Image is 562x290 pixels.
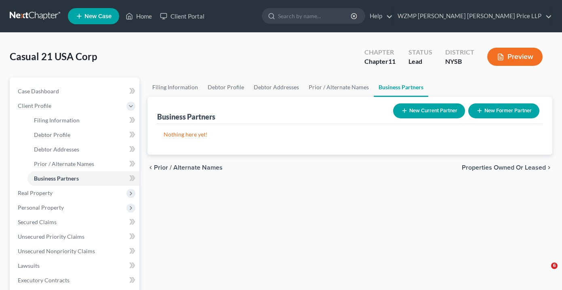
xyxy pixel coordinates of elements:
[10,50,97,62] span: Casual 21 USA Corp
[487,48,543,66] button: Preview
[304,78,374,97] a: Prior / Alternate Names
[11,229,139,244] a: Unsecured Priority Claims
[164,130,536,139] p: Nothing here yet!
[27,128,139,142] a: Debtor Profile
[462,164,552,171] button: Properties Owned or Leased chevron_right
[203,78,249,97] a: Debtor Profile
[408,48,432,57] div: Status
[393,103,465,118] button: New Current Partner
[249,78,304,97] a: Debtor Addresses
[11,244,139,258] a: Unsecured Nonpriority Claims
[122,9,156,23] a: Home
[34,146,79,153] span: Debtor Addresses
[445,48,474,57] div: District
[34,131,70,138] span: Debtor Profile
[147,164,223,171] button: chevron_left Prior / Alternate Names
[546,164,552,171] i: chevron_right
[34,160,94,167] span: Prior / Alternate Names
[18,102,51,109] span: Client Profile
[157,112,215,122] div: Business Partners
[27,113,139,128] a: Filing Information
[147,78,203,97] a: Filing Information
[366,9,393,23] a: Help
[408,57,432,66] div: Lead
[551,263,558,269] span: 6
[388,57,396,65] span: 11
[11,215,139,229] a: Secured Claims
[27,142,139,157] a: Debtor Addresses
[18,233,84,240] span: Unsecured Priority Claims
[462,164,546,171] span: Properties Owned or Leased
[535,263,554,282] iframe: Intercom live chat
[156,9,208,23] a: Client Portal
[364,48,396,57] div: Chapter
[34,117,80,124] span: Filing Information
[18,277,69,284] span: Executory Contracts
[18,219,57,225] span: Secured Claims
[278,8,352,23] input: Search by name...
[34,175,79,182] span: Business Partners
[11,273,139,288] a: Executory Contracts
[11,84,139,99] a: Case Dashboard
[18,88,59,95] span: Case Dashboard
[84,13,112,19] span: New Case
[394,9,552,23] a: WZMP [PERSON_NAME] [PERSON_NAME] Price LLP
[11,258,139,273] a: Lawsuits
[374,78,428,97] a: Business Partners
[468,103,539,118] button: New Former Partner
[154,164,223,171] span: Prior / Alternate Names
[147,164,154,171] i: chevron_left
[364,57,396,66] div: Chapter
[445,57,474,66] div: NYSB
[18,248,95,254] span: Unsecured Nonpriority Claims
[27,171,139,186] a: Business Partners
[18,262,40,269] span: Lawsuits
[27,157,139,171] a: Prior / Alternate Names
[18,189,53,196] span: Real Property
[18,204,64,211] span: Personal Property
